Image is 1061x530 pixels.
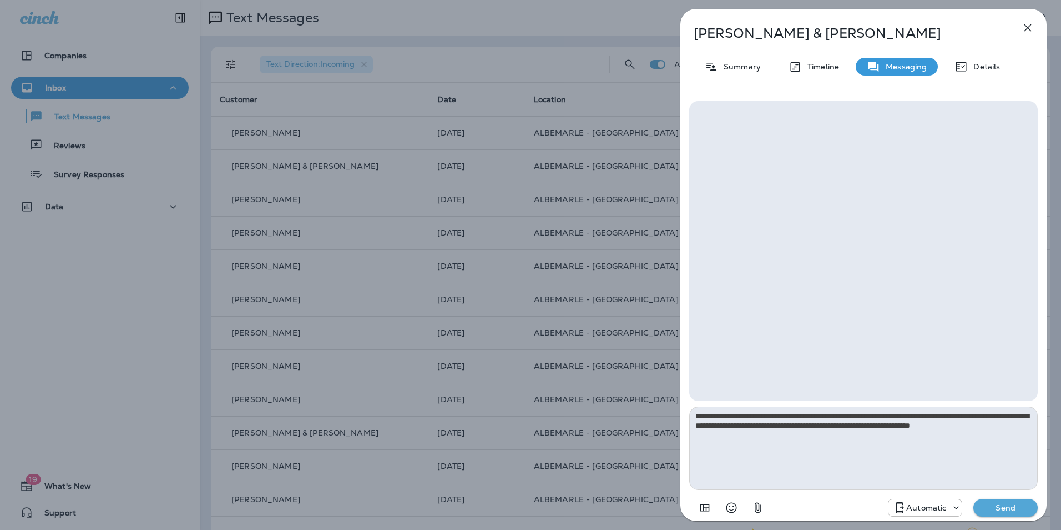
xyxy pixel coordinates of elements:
[802,62,839,71] p: Timeline
[694,497,716,519] button: Add in a premade template
[694,26,997,41] p: [PERSON_NAME] & [PERSON_NAME]
[982,503,1029,513] p: Send
[968,62,1000,71] p: Details
[880,62,927,71] p: Messaging
[906,503,946,512] p: Automatic
[720,497,742,519] button: Select an emoji
[973,499,1038,517] button: Send
[718,62,761,71] p: Summary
